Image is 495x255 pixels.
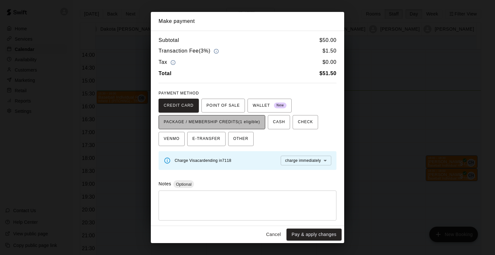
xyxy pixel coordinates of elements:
[192,134,220,144] span: E-TRANSFER
[298,117,313,127] span: CHECK
[274,101,286,110] span: New
[293,115,318,129] button: CHECK
[286,229,342,240] button: Pay & apply changes
[159,71,171,76] b: Total
[323,47,336,55] h6: $ 1.50
[228,132,254,146] button: OTHER
[159,91,199,95] span: PAYMENT METHOD
[268,115,290,129] button: CASH
[253,101,286,111] span: WALLET
[159,47,220,55] h6: Transaction Fee ( 3% )
[159,115,265,129] button: PACKAGE / MEMBERSHIP CREDITS(1 eligible)
[164,117,260,127] span: PACKAGE / MEMBERSHIP CREDITS (1 eligible)
[151,12,344,31] h2: Make payment
[319,36,336,44] h6: $ 50.00
[173,182,194,187] span: Optional
[159,58,177,67] h6: Tax
[263,229,284,240] button: Cancel
[207,101,240,111] span: POINT OF SALE
[247,99,292,113] button: WALLET New
[187,132,226,146] button: E-TRANSFER
[164,101,194,111] span: CREDIT CARD
[319,71,336,76] b: $ 51.50
[164,134,180,144] span: VENMO
[159,36,179,44] h6: Subtotal
[175,158,231,163] span: Charge Visa card ending in 7118
[323,58,336,67] h6: $ 0.00
[233,134,248,144] span: OTHER
[201,99,245,113] button: POINT OF SALE
[273,117,285,127] span: CASH
[285,158,321,163] span: charge immediately
[159,132,185,146] button: VENMO
[159,99,199,113] button: CREDIT CARD
[159,181,171,186] label: Notes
